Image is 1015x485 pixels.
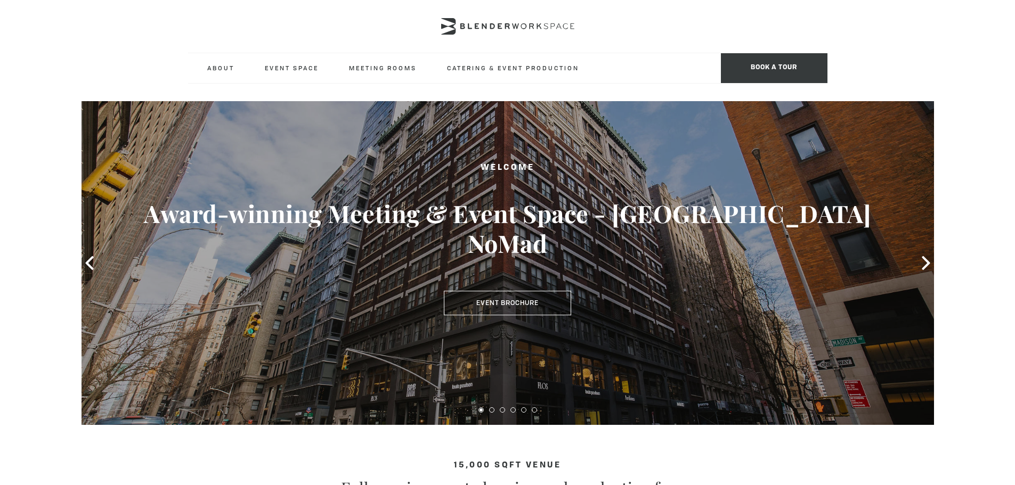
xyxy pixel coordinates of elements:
[124,199,891,258] h3: Award-winning Meeting & Event Space - [GEOGRAPHIC_DATA] NoMad
[444,291,571,315] a: Event Brochure
[124,161,891,175] h2: Welcome
[188,461,827,470] h4: 15,000 sqft venue
[721,53,827,83] span: Book a tour
[340,53,425,83] a: Meeting Rooms
[439,53,588,83] a: Catering & Event Production
[256,53,327,83] a: Event Space
[199,53,243,83] a: About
